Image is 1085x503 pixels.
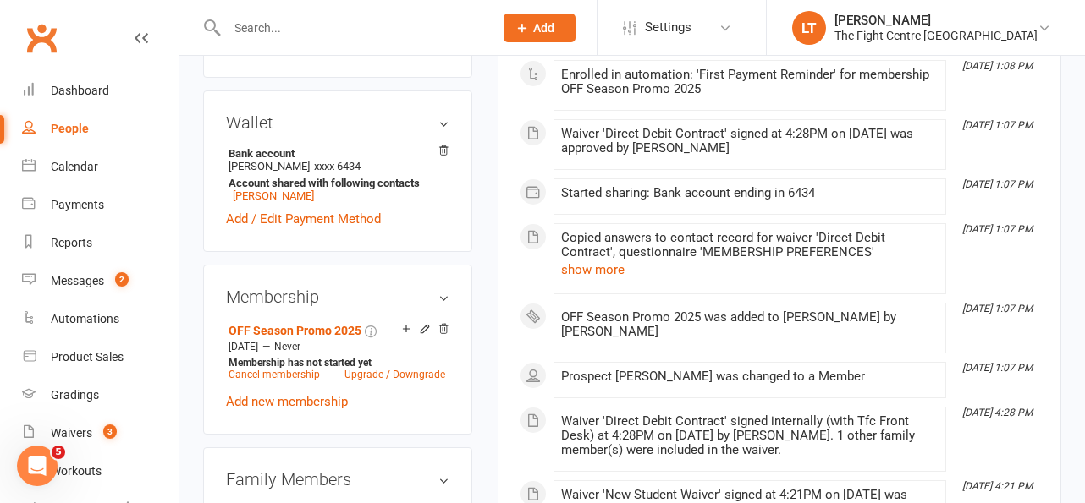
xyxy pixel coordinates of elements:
[22,376,179,414] a: Gradings
[222,16,482,40] input: Search...
[51,274,104,287] div: Messages
[22,452,179,490] a: Workouts
[229,177,441,189] strong: Account shared with following contacts
[226,470,449,489] h3: Family Members
[561,127,939,156] div: Waiver 'Direct Debit Contract' signed at 4:28PM on [DATE] was approved by [PERSON_NAME]
[52,446,65,459] span: 5
[962,60,1033,72] i: [DATE] 1:08 PM
[962,303,1033,314] i: [DATE] 1:07 PM
[344,369,445,380] a: Upgrade / Downgrade
[22,72,179,110] a: Dashboard
[20,17,63,59] a: Clubworx
[226,287,449,306] h3: Membership
[51,312,119,325] div: Automations
[51,160,98,173] div: Calendar
[22,338,179,376] a: Product Sales
[561,68,939,96] div: Enrolled in automation: 'First Payment Reminder' for membership OFF Season Promo 2025
[561,260,625,280] button: show more
[834,13,1038,28] div: [PERSON_NAME]
[22,414,179,452] a: Waivers 3
[51,122,89,135] div: People
[962,178,1033,190] i: [DATE] 1:07 PM
[834,28,1038,43] div: The Fight Centre [GEOGRAPHIC_DATA]
[533,21,554,35] span: Add
[22,262,179,300] a: Messages 2
[22,224,179,262] a: Reports
[22,186,179,224] a: Payments
[22,148,179,186] a: Calendar
[962,480,1033,492] i: [DATE] 4:21 PM
[314,160,361,172] span: xxxx 6434
[962,119,1033,131] i: [DATE] 1:07 PM
[115,272,129,287] span: 2
[233,189,314,202] a: [PERSON_NAME]
[51,426,92,440] div: Waivers
[962,223,1033,235] i: [DATE] 1:07 PM
[561,414,939,457] div: Waiver 'Direct Debit Contract' signed internally (with Tfc Front Desk) at 4:28PM on [DATE] by [PE...
[561,369,939,384] div: Prospect [PERSON_NAME] was changed to a Member
[226,113,449,132] h3: Wallet
[792,11,826,45] div: LT
[561,231,939,260] div: Copied answers to contact record for waiver 'Direct Debit Contract', questionnaire 'MEMBERSHIP PR...
[962,407,1033,418] i: [DATE] 4:28 PM
[229,324,361,337] a: OFF Season Promo 2025
[51,198,104,211] div: Payments
[962,362,1033,374] i: [DATE] 1:07 PM
[229,341,258,353] span: [DATE]
[226,209,381,229] a: Add / Edit Payment Method
[561,186,939,200] div: Started sharing: Bank account ending in 6434
[224,340,449,353] div: —
[51,464,102,478] div: Workouts
[22,110,179,148] a: People
[229,369,320,380] a: Cancel membership
[51,236,92,249] div: Reports
[51,350,124,364] div: Product Sales
[274,341,300,353] span: Never
[226,145,449,205] li: [PERSON_NAME]
[51,388,99,402] div: Gradings
[103,424,117,439] span: 3
[51,84,109,97] div: Dashboard
[22,300,179,338] a: Automations
[226,394,348,409] a: Add new membership
[504,14,576,42] button: Add
[17,446,58,486] iframe: Intercom live chat
[229,147,441,160] strong: Bank account
[645,8,691,46] span: Settings
[229,357,372,369] strong: Membership has not started yet
[561,310,939,339] div: OFF Season Promo 2025 was added to [PERSON_NAME] by [PERSON_NAME]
